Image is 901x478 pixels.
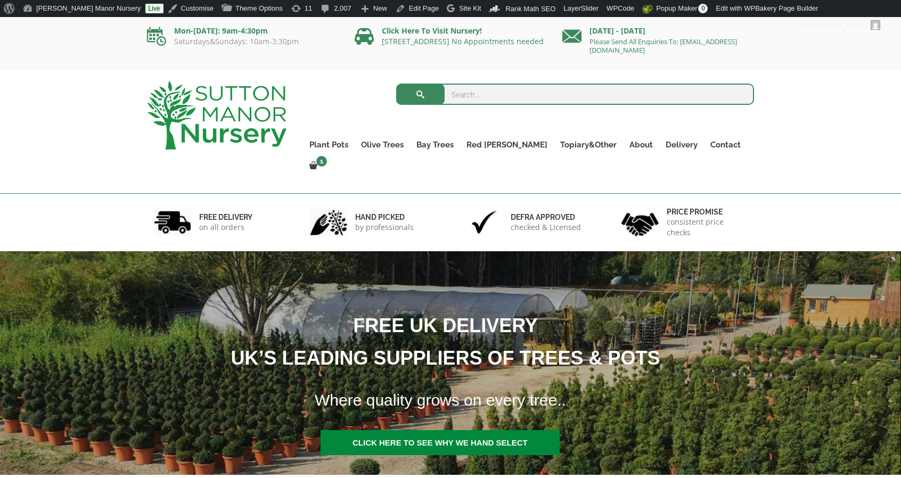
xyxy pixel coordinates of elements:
a: Hi, [798,17,884,34]
h1: Where quality grows on every tree.. [301,384,825,416]
h6: hand picked [355,212,414,222]
p: Mon-[DATE]: 9am-4:30pm [147,24,339,37]
p: [DATE] - [DATE] [562,24,754,37]
p: Saturdays&Sundays: 10am-3:30pm [147,37,339,46]
a: 1 [303,159,330,174]
input: Search... [396,84,755,105]
a: About [623,137,659,152]
span: 0 [698,4,708,13]
span: [PERSON_NAME] [810,21,867,29]
p: by professionals [355,222,414,233]
p: checked & Licensed [511,222,581,233]
a: Plant Pots [303,137,355,152]
span: Site Kit [459,4,481,12]
p: consistent price checks [667,217,748,238]
p: on all orders [199,222,252,233]
a: Topiary&Other [554,137,623,152]
img: 3.jpg [465,209,503,236]
a: Bay Trees [410,137,460,152]
a: Red [PERSON_NAME] [460,137,554,152]
img: 1.jpg [154,209,191,236]
h6: Price promise [667,207,748,217]
a: [STREET_ADDRESS] No Appointments needed [382,36,544,46]
a: Click Here To Visit Nursery! [382,26,482,36]
a: Live [145,4,163,13]
h6: Defra approved [511,212,581,222]
a: Olive Trees [355,137,410,152]
a: Contact [704,137,747,152]
span: 1 [316,156,327,167]
span: Rank Math SEO [505,5,555,13]
h1: FREE UK DELIVERY UK’S LEADING SUPPLIERS OF TREES & POTS [54,309,824,374]
img: 4.jpg [621,206,659,238]
img: 2.jpg [310,209,347,236]
h6: FREE DELIVERY [199,212,252,222]
a: Delivery [659,137,704,152]
a: Please Send All Enquiries To: [EMAIL_ADDRESS][DOMAIN_NAME] [589,37,737,55]
img: logo [147,81,286,150]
